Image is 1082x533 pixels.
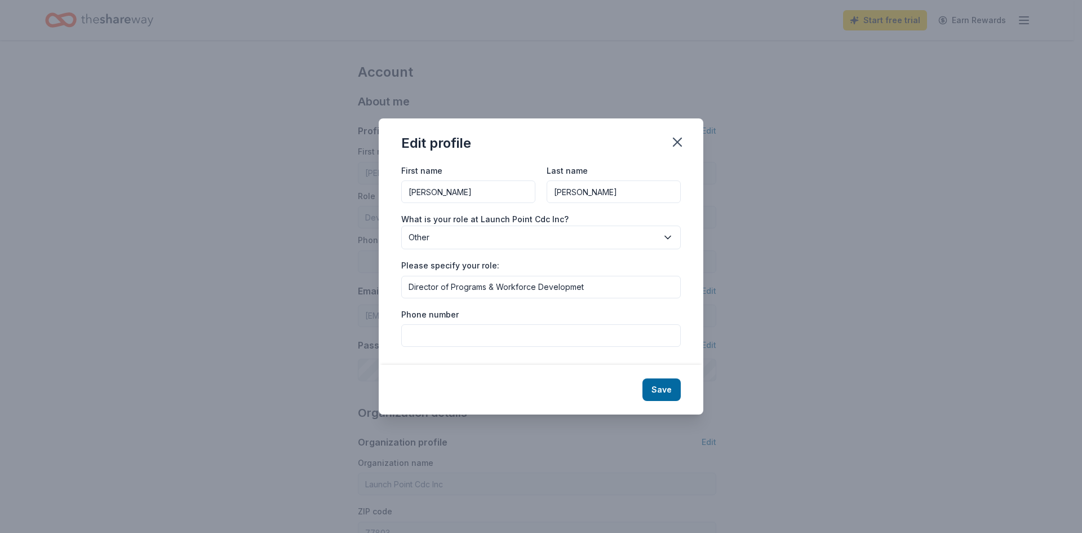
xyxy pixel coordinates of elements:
[401,260,499,271] label: Please specify your role:
[401,134,471,152] div: Edit profile
[401,226,681,249] button: Other
[401,309,459,320] label: Phone number
[401,214,569,225] label: What is your role at Launch Point Cdc Inc?
[409,231,658,244] span: Other
[642,378,681,401] button: Save
[401,165,442,177] label: First name
[547,165,588,177] label: Last name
